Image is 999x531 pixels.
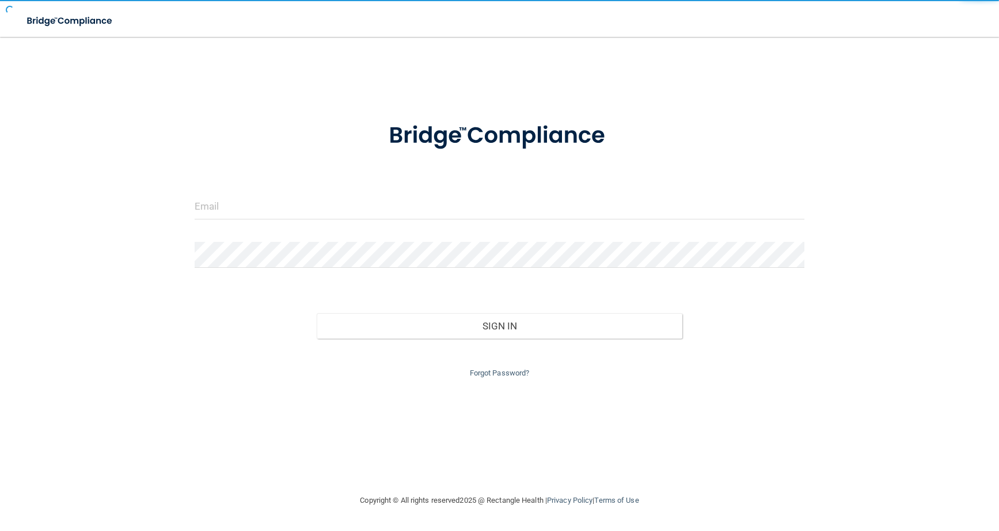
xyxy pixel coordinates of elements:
a: Forgot Password? [470,369,530,377]
img: bridge_compliance_login_screen.278c3ca4.svg [365,106,633,166]
div: Copyright © All rights reserved 2025 @ Rectangle Health | | [290,482,710,519]
a: Terms of Use [594,496,639,505]
img: bridge_compliance_login_screen.278c3ca4.svg [17,9,123,33]
button: Sign In [317,313,683,339]
a: Privacy Policy [547,496,592,505]
input: Email [195,194,804,219]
